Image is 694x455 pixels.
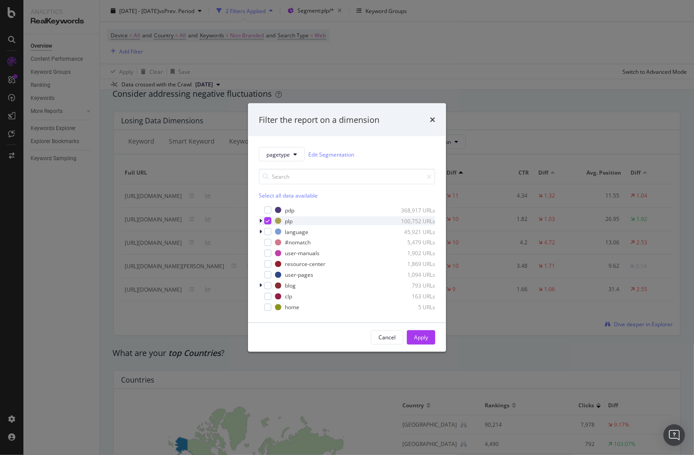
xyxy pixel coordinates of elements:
[391,293,435,300] div: 163 URLs
[308,149,354,159] a: Edit Segmentation
[391,282,435,289] div: 793 URLs
[259,169,435,185] input: Search
[285,303,299,311] div: home
[371,330,403,345] button: Cancel
[391,206,435,214] div: 368,917 URLs
[391,260,435,268] div: 1,869 URLs
[391,228,435,235] div: 45,921 URLs
[285,239,311,246] div: #nomatch
[285,260,325,268] div: resource-center
[663,424,685,446] div: Open Intercom Messenger
[285,249,320,257] div: user-manuals
[285,293,292,300] div: clp
[414,333,428,341] div: Apply
[391,239,435,246] div: 5,479 URLs
[285,282,296,289] div: blog
[266,150,290,158] span: pagetype
[285,217,293,225] div: plp
[391,217,435,225] div: 100,752 URLs
[259,192,435,199] div: Select all data available
[391,249,435,257] div: 1,902 URLs
[259,114,379,126] div: Filter the report on a dimension
[285,206,294,214] div: pdp
[391,303,435,311] div: 5 URLs
[259,147,305,162] button: pagetype
[407,330,435,345] button: Apply
[379,333,396,341] div: Cancel
[430,114,435,126] div: times
[248,103,446,352] div: modal
[285,271,313,279] div: user-pages
[285,228,308,235] div: language
[391,271,435,279] div: 1,094 URLs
